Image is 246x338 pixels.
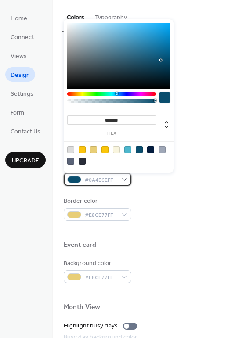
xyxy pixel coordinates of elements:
[79,158,86,165] div: rgb(41, 45, 57)
[5,86,39,101] a: Settings
[147,146,154,153] div: rgb(4, 29, 63)
[11,108,24,118] span: Form
[12,156,39,165] span: Upgrade
[90,146,97,153] div: rgb(232, 206, 119)
[79,146,86,153] div: rgb(251, 196, 15)
[124,146,131,153] div: rgb(78, 183, 205)
[67,158,74,165] div: rgb(90, 99, 120)
[64,303,100,312] div: Month View
[5,29,39,44] a: Connect
[85,176,117,185] span: #0A4E6EFF
[67,131,156,136] label: hex
[11,14,27,23] span: Home
[11,52,27,61] span: Views
[64,259,130,268] div: Background color
[11,71,30,80] span: Design
[5,124,46,138] a: Contact Us
[85,273,117,282] span: #E8CE77FF
[136,146,143,153] div: rgb(10, 78, 110)
[11,90,33,99] span: Settings
[159,146,166,153] div: rgb(159, 167, 183)
[113,146,120,153] div: rgb(249, 245, 222)
[64,197,130,206] div: Border color
[64,241,96,250] div: Event card
[85,211,117,220] span: #E8CE77FF
[5,105,29,119] a: Form
[5,48,32,63] a: Views
[67,146,74,153] div: rgb(221, 221, 221)
[5,152,46,168] button: Upgrade
[64,321,118,331] div: Highlight busy days
[11,33,34,42] span: Connect
[5,11,33,25] a: Home
[11,127,40,137] span: Contact Us
[5,67,35,82] a: Design
[101,146,109,153] div: rgb(251, 198, 9)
